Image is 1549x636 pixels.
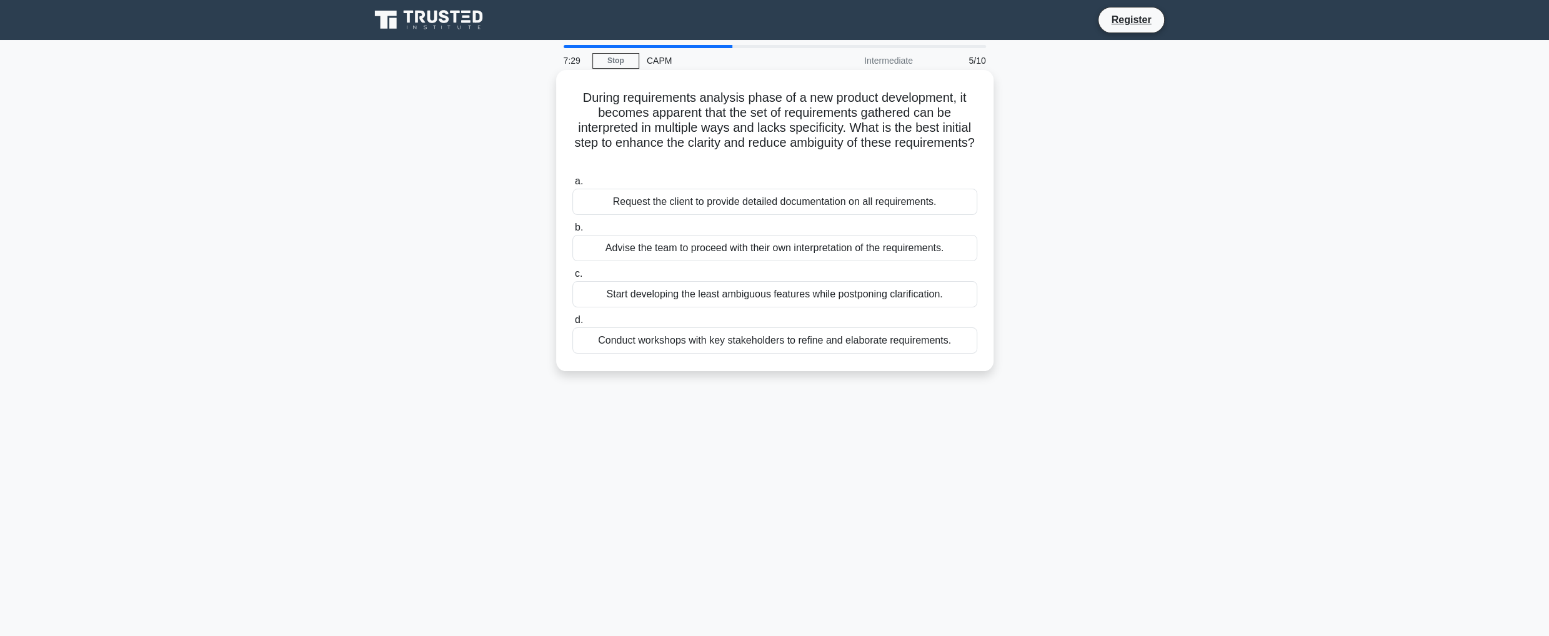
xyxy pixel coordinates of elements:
div: 5/10 [920,48,994,73]
span: b. [575,222,583,232]
div: Conduct workshops with key stakeholders to refine and elaborate requirements. [572,327,977,354]
a: Stop [592,53,639,69]
div: Intermediate [811,48,920,73]
div: 7:29 [556,48,592,73]
h5: During requirements analysis phase of a new product development, it becomes apparent that the set... [571,90,979,166]
a: Register [1103,12,1158,27]
div: Start developing the least ambiguous features while postponing clarification. [572,281,977,307]
div: CAPM [639,48,811,73]
div: Advise the team to proceed with their own interpretation of the requirements. [572,235,977,261]
span: d. [575,314,583,325]
span: a. [575,176,583,186]
span: c. [575,268,582,279]
div: Request the client to provide detailed documentation on all requirements. [572,189,977,215]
